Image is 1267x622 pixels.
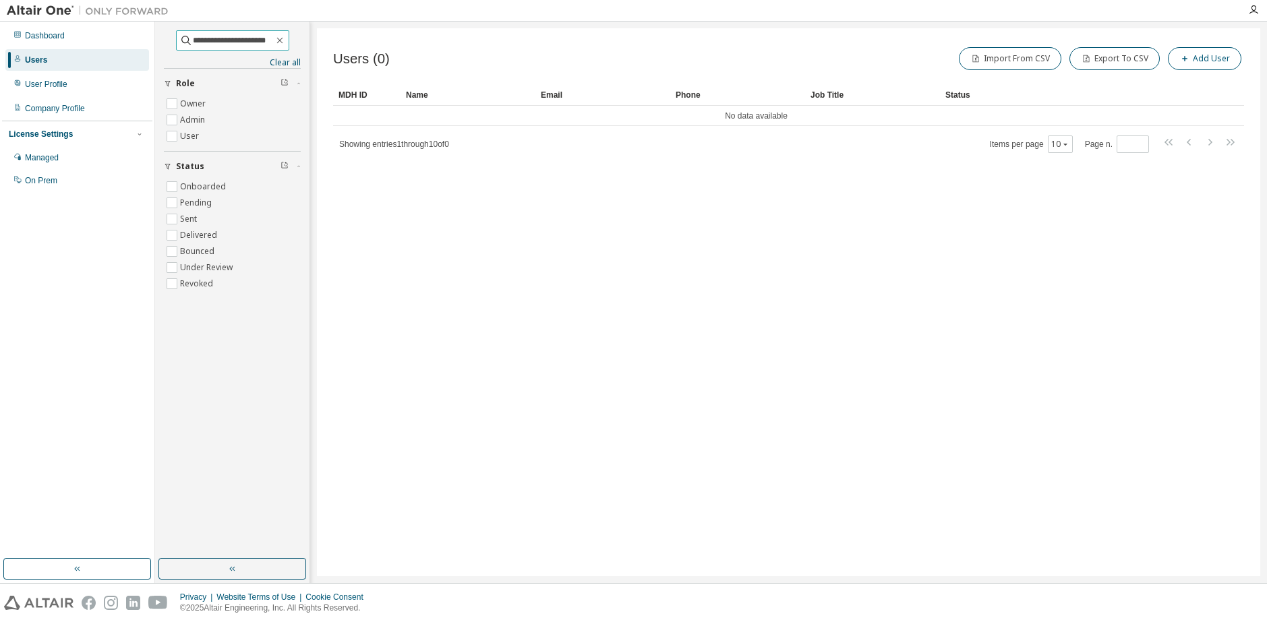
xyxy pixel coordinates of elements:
[1168,47,1241,70] button: Add User
[104,596,118,610] img: instagram.svg
[959,47,1061,70] button: Import From CSV
[945,84,1174,106] div: Status
[25,175,57,186] div: On Prem
[176,161,204,172] span: Status
[180,243,217,259] label: Bounced
[180,128,202,144] label: User
[126,596,140,610] img: linkedin.svg
[180,179,229,195] label: Onboarded
[1051,139,1069,150] button: 10
[333,51,390,67] span: Users (0)
[180,195,214,211] label: Pending
[1069,47,1160,70] button: Export To CSV
[180,259,235,276] label: Under Review
[148,596,168,610] img: youtube.svg
[333,106,1179,126] td: No data available
[180,276,216,292] label: Revoked
[541,84,665,106] div: Email
[339,139,449,149] span: Showing entries 1 through 10 of 0
[164,69,301,98] button: Role
[4,596,73,610] img: altair_logo.svg
[1085,135,1149,153] span: Page n.
[990,135,1073,153] span: Items per page
[180,96,208,112] label: Owner
[338,84,395,106] div: MDH ID
[82,596,96,610] img: facebook.svg
[180,227,220,243] label: Delivered
[25,103,85,114] div: Company Profile
[25,30,65,41] div: Dashboard
[281,78,289,89] span: Clear filter
[7,4,175,18] img: Altair One
[164,152,301,181] button: Status
[305,592,371,602] div: Cookie Consent
[216,592,305,602] div: Website Terms of Use
[164,57,301,68] a: Clear all
[25,152,59,163] div: Managed
[176,78,195,89] span: Role
[180,592,216,602] div: Privacy
[25,79,67,90] div: User Profile
[180,211,200,227] label: Sent
[180,602,372,614] p: © 2025 Altair Engineering, Inc. All Rights Reserved.
[25,55,47,65] div: Users
[676,84,800,106] div: Phone
[281,161,289,172] span: Clear filter
[406,84,530,106] div: Name
[811,84,935,106] div: Job Title
[180,112,208,128] label: Admin
[9,129,73,139] div: License Settings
